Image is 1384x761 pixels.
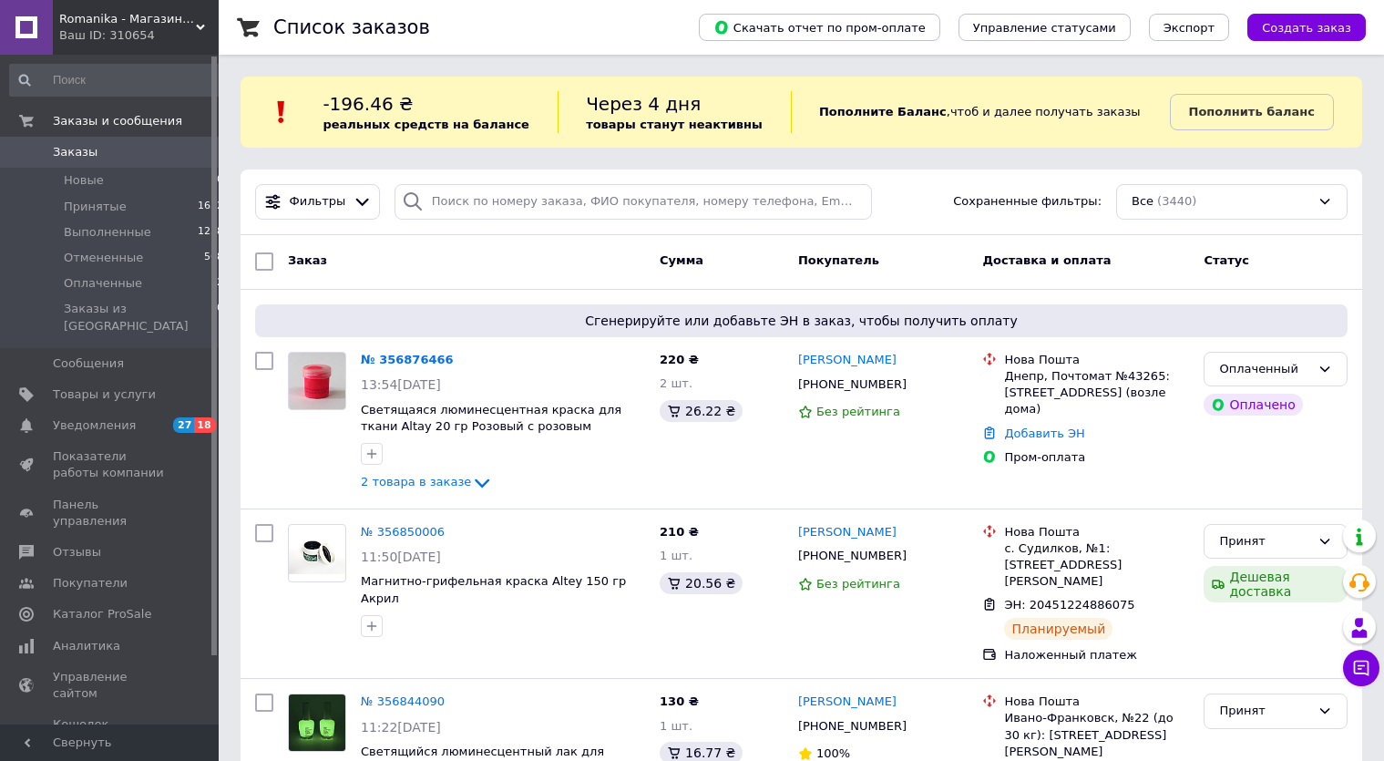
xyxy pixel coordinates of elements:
span: 11:22[DATE] [361,720,441,735]
span: Romanika - Магазин люмiнiсцентних фарб та матерiалiв [59,11,196,27]
span: Через 4 дня [586,93,701,115]
span: 1632 [198,199,223,215]
span: 210 ₴ [660,525,699,539]
span: Сообщения [53,355,124,372]
a: Светящаяся люминесцентная краска для ткани Altay 20 гр Розовый с розовым свечением [361,403,621,450]
span: Статус [1204,253,1249,267]
span: ЭН: 20451224886075 [1004,598,1134,612]
div: 26.22 ₴ [660,400,743,422]
div: с. Судилков, №1: [STREET_ADDRESS][PERSON_NAME] [1004,540,1189,591]
span: 11:50[DATE] [361,550,441,564]
a: Пополнить баланс [1170,94,1334,130]
span: 13:54[DATE] [361,377,441,392]
h1: Список заказов [273,16,430,38]
div: , чтоб и далее получать заказы [791,91,1170,133]
span: Управление сайтом [53,669,169,702]
span: Скачать отчет по пром-оплате [713,19,926,36]
div: Пром-оплата [1004,449,1189,466]
a: Фото товару [288,694,346,752]
input: Поиск по номеру заказа, ФИО покупателя, номеру телефона, Email, номеру накладной [395,184,872,220]
a: [PERSON_NAME] [798,352,897,369]
a: № 356850006 [361,525,445,539]
button: Управление статусами [959,14,1131,41]
span: 220 ₴ [660,353,699,366]
span: -196.46 ₴ [323,93,413,115]
div: Нова Пошта [1004,694,1189,710]
b: реальных средств на балансе [323,118,529,131]
input: Поиск [9,64,225,97]
span: Заказ [288,253,327,267]
a: Магнитно-грифельная краска Altey 150 гр Акрил [361,574,626,605]
span: 27 [173,417,194,433]
a: № 356876466 [361,353,454,366]
img: Фото товару [289,531,345,574]
a: [PERSON_NAME] [798,694,897,711]
img: :exclamation: [268,98,295,126]
span: (3440) [1157,194,1196,208]
span: Заказы из [GEOGRAPHIC_DATA] [64,301,217,334]
span: Без рейтинга [816,405,900,418]
span: 2 [217,275,223,292]
span: Заказы [53,144,97,160]
span: Панель управления [53,497,169,530]
b: Пополните Баланс [819,105,947,118]
button: Создать заказ [1247,14,1366,41]
span: 1 шт. [660,719,692,733]
div: [PHONE_NUMBER] [795,544,910,568]
span: Покупатели [53,575,128,591]
button: Экспорт [1149,14,1229,41]
a: Фото товару [288,352,346,410]
div: [PHONE_NUMBER] [795,715,910,738]
span: 0 [217,301,223,334]
button: Чат с покупателем [1343,650,1379,686]
span: Сгенерируйте или добавьте ЭН в заказ, чтобы получить оплату [262,312,1340,330]
div: Ивано-Франковск, №22 (до 30 кг): [STREET_ADDRESS][PERSON_NAME] [1004,710,1189,760]
span: Показатели работы компании [53,448,169,481]
span: 568 [204,250,223,266]
span: 100% [816,746,850,760]
div: Наложенный платеж [1004,647,1189,663]
span: Заказы и сообщения [53,113,182,129]
span: 0 [217,172,223,189]
b: товары станут неактивны [586,118,763,131]
a: 2 товара в заказе [361,475,493,488]
span: Кошелек компании [53,716,169,749]
span: Без рейтинга [816,577,900,591]
div: Оплачено [1204,394,1302,416]
span: Принятые [64,199,127,215]
span: Выполненные [64,224,151,241]
span: Управление статусами [973,21,1116,35]
span: 2 товара в заказе [361,475,471,488]
div: 20.56 ₴ [660,572,743,594]
span: Доставка и оплата [982,253,1111,267]
a: Создать заказ [1229,20,1366,34]
span: Сумма [660,253,703,267]
span: Товары и услуги [53,386,156,403]
div: Ваш ID: 310654 [59,27,219,44]
span: Создать заказ [1262,21,1351,35]
div: Нова Пошта [1004,524,1189,540]
div: Принят [1219,702,1310,721]
a: [PERSON_NAME] [798,524,897,541]
img: Фото товару [289,694,345,751]
span: Уведомления [53,417,136,434]
span: Все [1132,193,1153,211]
img: Фото товару [289,353,345,409]
span: Оплаченные [64,275,142,292]
a: Добавить ЭН [1004,427,1084,440]
span: Экспорт [1164,21,1215,35]
span: Отзывы [53,544,101,560]
span: 130 ₴ [660,694,699,708]
span: Каталог ProSale [53,606,151,622]
span: Покупатель [798,253,879,267]
div: Оплаченный [1219,360,1310,379]
div: Принят [1219,532,1310,551]
div: Днепр, Почтомат №43265: [STREET_ADDRESS] (возле дома) [1004,368,1189,418]
span: Фильтры [290,193,346,211]
span: Аналитика [53,638,120,654]
span: 1 шт. [660,549,692,562]
span: Отмененные [64,250,143,266]
button: Скачать отчет по пром-оплате [699,14,940,41]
